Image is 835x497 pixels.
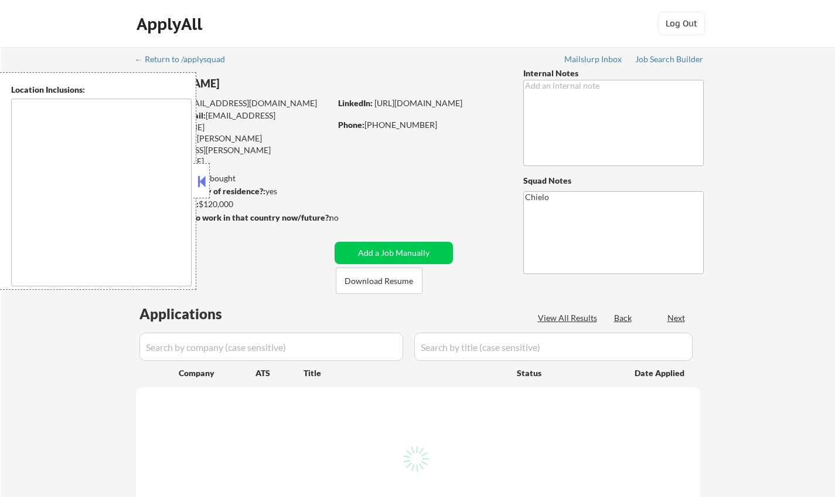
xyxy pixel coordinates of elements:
[137,14,206,34] div: ApplyAll
[11,84,192,96] div: Location Inclusions:
[137,97,330,109] div: [EMAIL_ADDRESS][DOMAIN_NAME]
[304,367,506,379] div: Title
[135,198,330,210] div: $120,000
[338,120,364,130] strong: Phone:
[135,55,236,63] div: ← Return to /applysquad
[335,242,453,264] button: Add a Job Manually
[635,367,686,379] div: Date Applied
[136,76,377,91] div: [PERSON_NAME]
[135,173,330,184] div: 0 sent / 100 bought
[667,312,686,324] div: Next
[139,307,255,321] div: Applications
[336,268,422,294] button: Download Resume
[614,312,633,324] div: Back
[538,312,601,324] div: View All Results
[523,175,704,187] div: Squad Notes
[135,185,327,197] div: yes
[658,12,705,35] button: Log Out
[374,98,462,108] a: [URL][DOMAIN_NAME]
[137,110,330,133] div: [EMAIL_ADDRESS][DOMAIN_NAME]
[135,55,236,66] a: ← Return to /applysquad
[139,333,403,361] input: Search by company (case sensitive)
[414,333,693,361] input: Search by title (case sensitive)
[255,367,304,379] div: ATS
[523,67,704,79] div: Internal Notes
[564,55,623,63] div: Mailslurp Inbox
[564,55,623,66] a: Mailslurp Inbox
[136,133,330,167] div: [PERSON_NAME][EMAIL_ADDRESS][PERSON_NAME][DOMAIN_NAME]
[136,212,331,222] strong: Will need Visa to work in that country now/future?:
[517,362,618,383] div: Status
[338,98,373,108] strong: LinkedIn:
[179,367,255,379] div: Company
[338,119,504,131] div: [PHONE_NUMBER]
[635,55,704,63] div: Job Search Builder
[329,212,363,224] div: no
